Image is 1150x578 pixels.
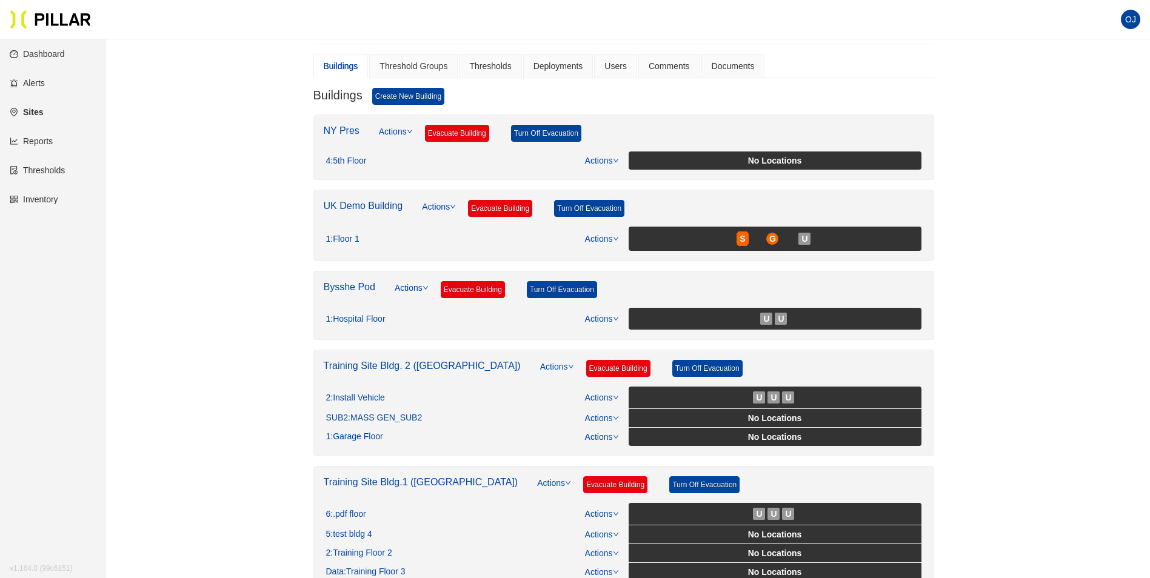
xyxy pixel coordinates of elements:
a: environmentSites [10,107,43,117]
div: Thresholds [469,59,511,73]
a: Create New Building [372,88,444,105]
span: down [613,394,619,400]
a: Training Site Bldg. 2 ([GEOGRAPHIC_DATA]) [324,360,521,371]
a: Actions [585,548,619,558]
span: down [613,531,619,537]
span: OJ [1125,10,1136,29]
a: Bysshe Pod [324,282,375,292]
span: U [785,507,791,520]
a: Evacuate Building [586,360,650,377]
div: Deployments [533,59,583,73]
span: U [763,312,769,325]
a: Actions [537,476,571,503]
div: No Locations [631,430,919,443]
span: U [778,312,784,325]
a: Evacuate Building [441,281,505,298]
a: Actions [585,530,619,539]
a: qrcodeInventory [10,194,58,204]
span: down [613,158,619,164]
span: U [756,507,762,520]
span: down [568,364,574,370]
div: No Locations [631,411,919,425]
div: 2 [326,548,392,559]
div: Data [326,566,406,577]
div: 5 [326,529,372,540]
span: : Hospital Floor [330,314,385,325]
span: down [613,236,619,242]
a: Turn Off Evacuation [527,281,597,298]
a: NY Pres [324,125,359,136]
span: S [740,232,745,245]
span: down [565,480,571,486]
span: : .pdf floor [330,509,366,520]
div: 4 [326,156,367,167]
div: 1 [326,234,359,245]
a: Actions [379,125,413,151]
span: : MASS GEN_SUB2 [348,413,422,424]
span: U [801,232,807,245]
a: Actions [585,509,619,519]
a: Turn Off Evacuation [511,125,581,142]
div: Buildings [324,59,358,73]
img: Pillar Technologies [10,10,91,29]
a: UK Demo Building [324,201,403,211]
a: Actions [585,413,619,423]
a: dashboardDashboard [10,49,65,59]
a: Actions [585,567,619,577]
a: Evacuate Building [468,200,532,217]
a: Turn Off Evacuation [672,360,743,377]
div: SUB2 [326,413,423,424]
a: exceptionThresholds [10,165,65,175]
a: Evacuate Building [583,476,647,493]
div: No Locations [631,528,919,541]
div: Documents [712,59,755,73]
a: Actions [395,281,429,308]
span: U [756,391,762,404]
a: Actions [585,156,619,165]
span: G [769,232,776,245]
span: down [423,285,429,291]
span: : 5th Floor [330,156,366,167]
span: : Install Vehicle [330,393,385,404]
div: 1 [326,431,383,442]
a: Turn Off Evacuation [669,476,740,493]
span: down [613,434,619,440]
a: Actions [585,314,619,324]
div: Users [604,59,627,73]
a: line-chartReports [10,136,53,146]
a: Evacuate Building [425,125,489,142]
a: Actions [540,360,574,387]
div: Comments [649,59,690,73]
div: No Locations [631,546,919,560]
span: U [771,391,777,404]
span: U [771,507,777,520]
span: U [785,391,791,404]
a: Actions [422,200,456,227]
span: : Garage Floor [330,431,383,442]
a: Actions [585,393,619,402]
a: Actions [585,432,619,442]
h3: Buildings [313,88,363,105]
a: Actions [585,234,619,244]
a: Training Site Bldg.1 ([GEOGRAPHIC_DATA]) [324,477,518,487]
span: : Training Floor 2 [330,548,392,559]
span: : test bldg 4 [330,529,372,540]
span: : Training Floor 3 [344,566,405,577]
a: alertAlerts [10,78,45,88]
span: down [613,550,619,556]
div: 1 [326,314,386,325]
span: down [613,511,619,517]
div: No Locations [631,154,919,167]
span: down [613,569,619,575]
div: Threshold Groups [379,59,447,73]
span: : Floor 1 [330,234,359,245]
span: down [450,204,456,210]
span: down [407,128,413,135]
span: down [613,415,619,421]
div: 6 [326,509,366,520]
div: 2 [326,393,385,404]
a: Turn Off Evacuation [554,200,624,217]
span: down [613,316,619,322]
